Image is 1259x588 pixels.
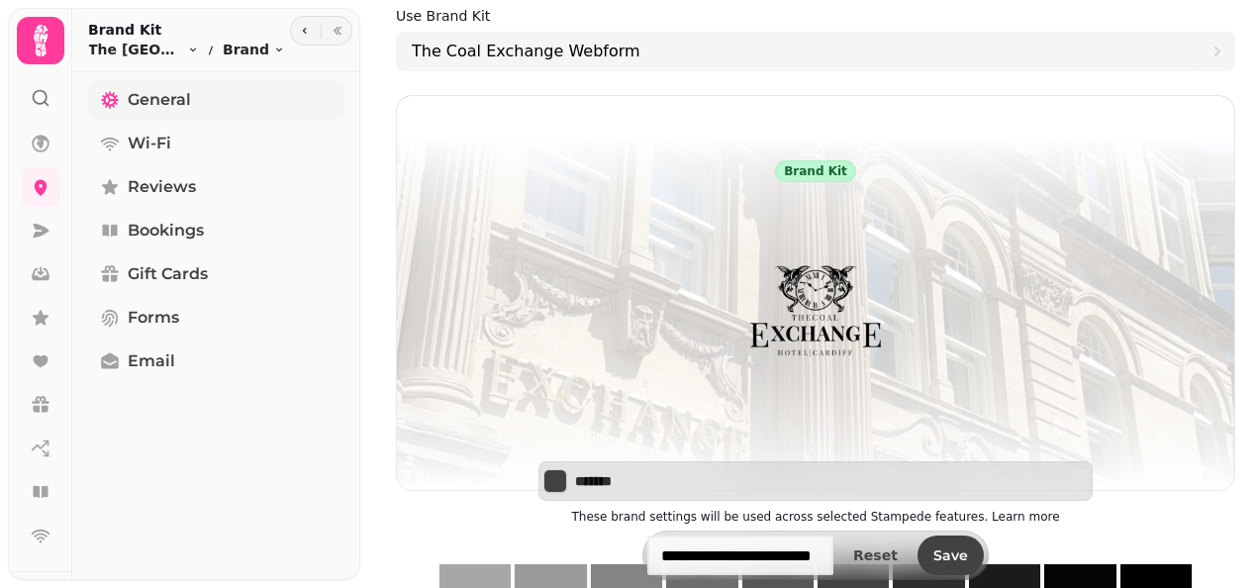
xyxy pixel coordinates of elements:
p: These brand settings will be used across selected Stampede features. [538,505,1093,529]
div: Select color [538,461,1093,501]
span: General [128,88,191,112]
h2: Brand Kit [88,20,285,40]
span: Bookings [128,219,204,243]
a: Learn more [992,510,1059,524]
a: Gift Cards [88,254,344,294]
span: Wi-Fi [128,132,171,155]
nav: breadcrumb [88,40,285,59]
a: Bookings [88,211,344,250]
label: Use Brand Kit [396,8,490,24]
a: Wi-Fi [88,124,344,163]
span: Reset [853,548,898,562]
button: Reset [837,542,914,568]
span: Gift Cards [128,262,208,286]
span: Save [933,548,968,562]
span: Reviews [128,175,196,199]
nav: Tabs [72,72,360,580]
button: Save [918,536,984,575]
span: The [GEOGRAPHIC_DATA] [88,40,183,59]
span: Forms [128,306,179,330]
span: Email [128,349,175,373]
button: Select color [543,469,567,493]
a: Email [88,342,344,381]
a: General [88,80,344,120]
p: The Coal Exchange Webform [412,40,640,63]
a: Forms [88,298,344,338]
button: Brand [223,40,285,59]
div: Brand kit [775,160,856,182]
img: aHR0cHM6Ly9maWxlcy5zdGFtcGVkZS5haS9iNDIxZGFmYS1lMGE0LTExZWItODBiNi0wMjlmMWQ2ZjM0MTkvbWVkaWEvNzIyN... [657,182,974,430]
button: The [GEOGRAPHIC_DATA] [88,40,199,59]
a: Reviews [88,167,344,207]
